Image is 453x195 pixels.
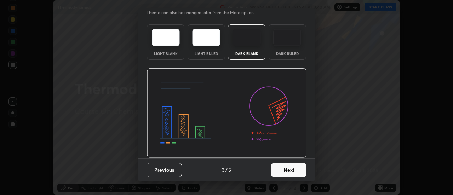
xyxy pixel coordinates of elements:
img: darkRuledTheme.de295e13.svg [273,29,301,46]
button: Previous [147,163,182,177]
div: Light Blank [151,52,180,55]
div: Dark Ruled [273,52,302,55]
img: darkThemeBanner.d06ce4a2.svg [147,68,306,158]
img: lightRuledTheme.5fabf969.svg [192,29,220,46]
img: darkTheme.f0cc69e5.svg [233,29,261,46]
h4: / [225,166,228,173]
h4: 5 [228,166,231,173]
div: Dark Blank [233,52,261,55]
div: Light Ruled [192,52,220,55]
img: lightTheme.e5ed3b09.svg [152,29,180,46]
h4: 3 [222,166,225,173]
button: Next [271,163,306,177]
p: Theme can also be changed later from the More option [147,10,261,16]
